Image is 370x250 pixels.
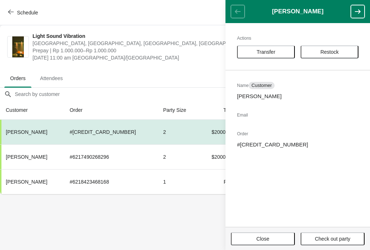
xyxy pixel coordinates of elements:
span: Customer [251,83,272,88]
span: Transfer [257,49,275,55]
td: $2000000 [199,144,240,169]
span: [GEOGRAPHIC_DATA], [GEOGRAPHIC_DATA], [GEOGRAPHIC_DATA], [GEOGRAPHIC_DATA], [GEOGRAPHIC_DATA] [33,40,237,47]
p: [PERSON_NAME] [237,93,358,100]
th: Order [64,101,158,120]
td: 2 [158,120,199,144]
span: Prepay | Rp 1.000.000–Rp 1.000.000 [33,47,237,54]
th: Party Size [158,101,199,120]
span: Schedule [17,10,38,16]
h1: [PERSON_NAME] [245,8,351,15]
p: # [CREDIT_CARD_NUMBER] [237,141,358,148]
h2: Name [237,82,358,89]
button: Restock [301,45,358,58]
td: 2 [158,144,199,169]
td: Free [199,169,240,194]
button: Schedule [4,6,44,19]
span: Attendees [34,72,69,85]
button: Close [231,232,295,245]
th: Total [199,101,240,120]
td: # 6218423468168 [64,169,158,194]
span: [DATE] 11:00 am [GEOGRAPHIC_DATA]/[GEOGRAPHIC_DATA] [33,54,237,61]
span: Check out party [315,236,350,242]
span: Restock [320,49,339,55]
button: Check out party [301,232,365,245]
button: Transfer [237,45,295,58]
span: Close [257,236,270,242]
td: # 6217490268296 [64,144,158,169]
img: Light Sound Vibration [12,36,24,57]
td: $2000000 [199,120,240,144]
span: [PERSON_NAME] [6,129,47,135]
h2: Actions [237,35,358,42]
span: Orders [4,72,31,85]
span: [PERSON_NAME] [6,179,47,185]
span: [PERSON_NAME] [6,154,47,160]
input: Search by customer [14,88,370,101]
span: Light Sound Vibration [33,32,237,40]
td: # [CREDIT_CARD_NUMBER] [64,120,158,144]
td: 1 [158,169,199,194]
h2: Email [237,111,358,119]
h2: Order [237,130,358,137]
